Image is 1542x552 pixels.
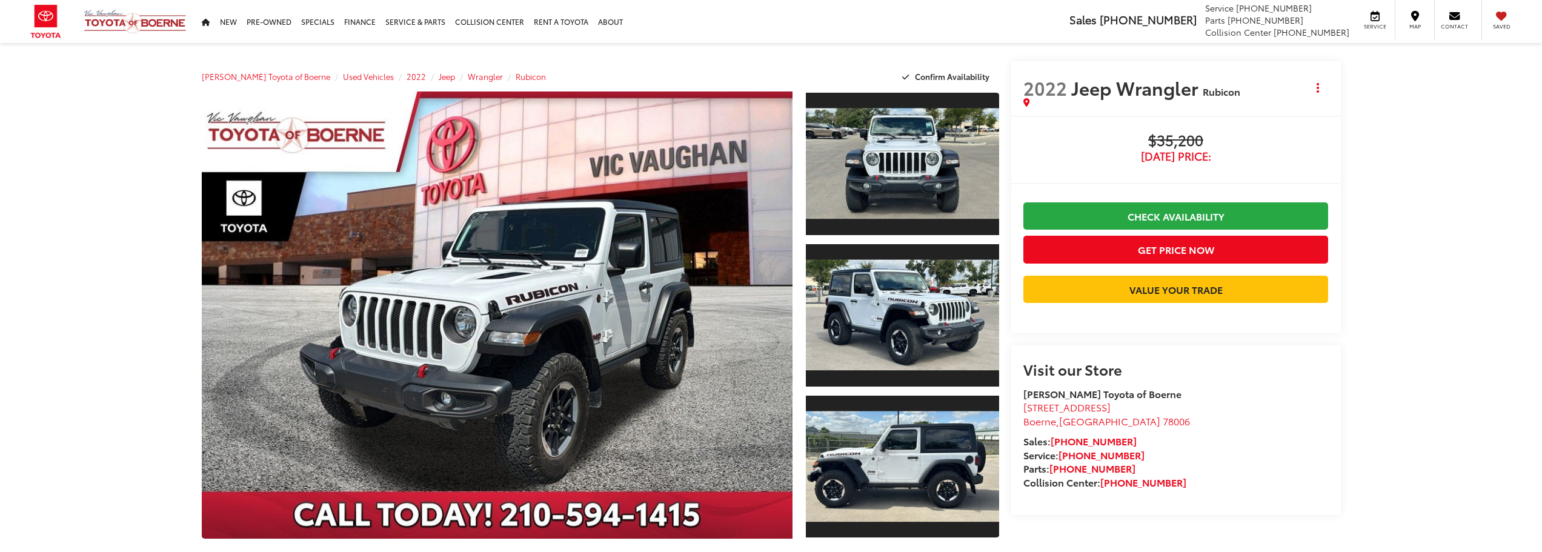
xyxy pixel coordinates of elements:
[1274,26,1349,38] span: [PHONE_NUMBER]
[806,243,999,388] a: Expand Photo 2
[806,394,999,539] a: Expand Photo 3
[1205,2,1234,14] span: Service
[1023,448,1145,462] strong: Service:
[1401,22,1428,30] span: Map
[1051,434,1137,448] a: [PHONE_NUMBER]
[1023,387,1181,401] strong: [PERSON_NAME] Toyota of Boerne
[516,71,546,82] a: Rubicon
[1100,12,1197,27] span: [PHONE_NUMBER]
[1023,414,1056,428] span: Boerne
[915,71,989,82] span: Confirm Availability
[804,108,1001,219] img: 2022 Jeep Wrangler Rubicon
[1023,461,1135,475] strong: Parts:
[1069,12,1097,27] span: Sales
[1307,77,1328,98] button: Actions
[1203,84,1240,98] span: Rubicon
[804,260,1001,371] img: 2022 Jeep Wrangler Rubicon
[1023,236,1329,263] button: Get Price Now
[804,411,1001,522] img: 2022 Jeep Wrangler Rubicon
[196,89,799,541] img: 2022 Jeep Wrangler Rubicon
[1023,400,1111,414] span: [STREET_ADDRESS]
[896,66,999,87] button: Confirm Availability
[1023,434,1137,448] strong: Sales:
[1361,22,1389,30] span: Service
[343,71,394,82] a: Used Vehicles
[1205,14,1225,26] span: Parts
[806,91,999,236] a: Expand Photo 1
[1205,26,1271,38] span: Collision Center
[1023,414,1190,428] span: ,
[1317,83,1319,93] span: dropdown dots
[1049,461,1135,475] a: [PHONE_NUMBER]
[1058,448,1145,462] a: [PHONE_NUMBER]
[1163,414,1190,428] span: 78006
[1059,414,1160,428] span: [GEOGRAPHIC_DATA]
[1488,22,1515,30] span: Saved
[202,91,793,539] a: Expand Photo 0
[1023,400,1190,428] a: [STREET_ADDRESS] Boerne,[GEOGRAPHIC_DATA] 78006
[1023,276,1329,303] a: Value Your Trade
[1023,202,1329,230] a: Check Availability
[202,71,330,82] a: [PERSON_NAME] Toyota of Boerne
[1441,22,1468,30] span: Contact
[468,71,503,82] a: Wrangler
[1236,2,1312,14] span: [PHONE_NUMBER]
[1023,475,1186,489] strong: Collision Center:
[1023,150,1329,162] span: [DATE] Price:
[1228,14,1303,26] span: [PHONE_NUMBER]
[407,71,426,82] a: 2022
[439,71,455,82] a: Jeep
[1100,475,1186,489] a: [PHONE_NUMBER]
[1023,132,1329,150] span: $35,200
[84,9,187,34] img: Vic Vaughan Toyota of Boerne
[1023,75,1067,101] span: 2022
[1071,75,1203,101] span: Jeep Wrangler
[1023,361,1329,377] h2: Visit our Store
